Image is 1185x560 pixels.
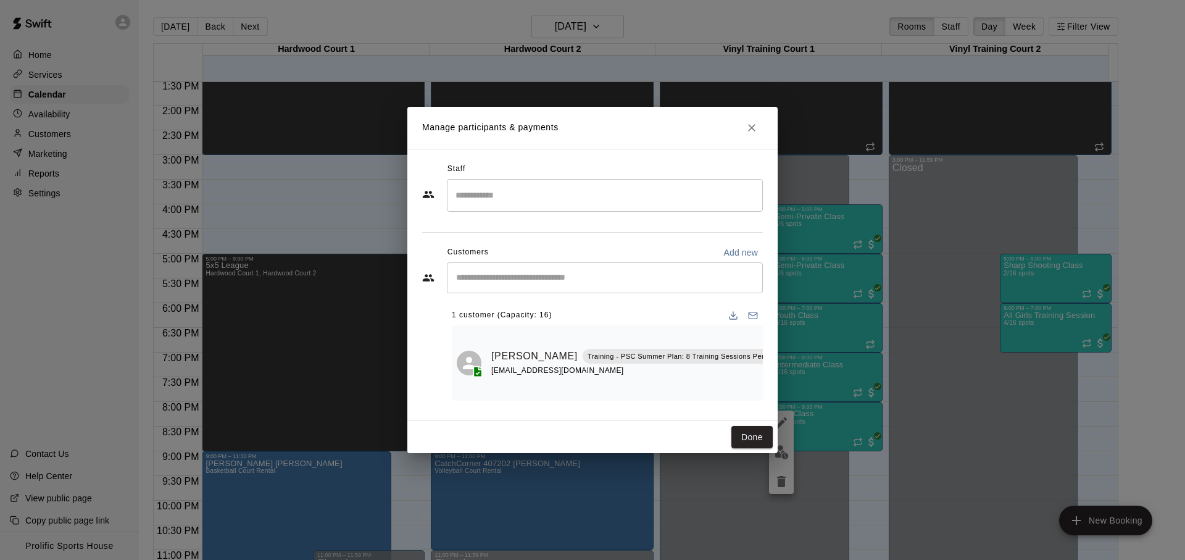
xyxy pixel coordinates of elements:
button: Download list [723,306,743,325]
span: Staff [447,159,465,179]
button: Add new [718,243,763,262]
button: Close [741,117,763,139]
p: Manage participants & payments [422,121,559,134]
svg: Customers [422,272,434,284]
div: Jack Freeman [457,351,481,375]
span: Customers [447,243,489,262]
a: [PERSON_NAME] [491,348,578,364]
span: 1 customer (Capacity: 16) [452,306,552,325]
svg: Staff [422,188,434,201]
p: Add new [723,246,758,259]
button: Email participants [743,306,763,325]
span: [EMAIL_ADDRESS][DOMAIN_NAME] [491,366,624,375]
button: Done [731,426,773,449]
div: Start typing to search customers... [447,262,763,293]
p: Training - PSC Summer Plan: 8 Training Sessions Per Month [588,351,786,362]
div: Search staff [447,179,763,212]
